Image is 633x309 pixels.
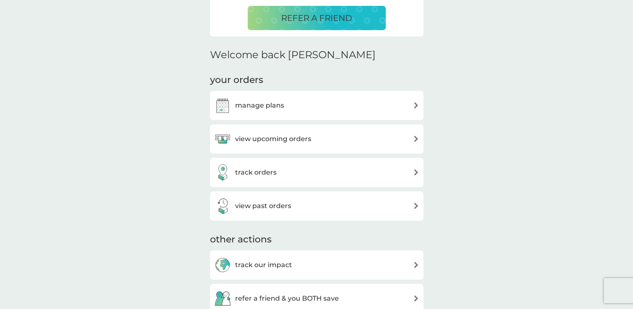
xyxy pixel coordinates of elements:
[235,201,291,211] h3: view past orders
[210,49,376,61] h2: Welcome back [PERSON_NAME]
[235,260,292,270] h3: track our impact
[413,102,419,108] img: arrow right
[235,134,311,144] h3: view upcoming orders
[281,11,352,25] p: REFER A FRIEND
[413,262,419,268] img: arrow right
[248,6,386,30] button: REFER A FRIEND
[413,295,419,301] img: arrow right
[235,167,277,178] h3: track orders
[210,74,263,87] h3: your orders
[413,169,419,175] img: arrow right
[235,293,339,304] h3: refer a friend & you BOTH save
[210,233,272,246] h3: other actions
[413,203,419,209] img: arrow right
[413,136,419,142] img: arrow right
[235,100,284,111] h3: manage plans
